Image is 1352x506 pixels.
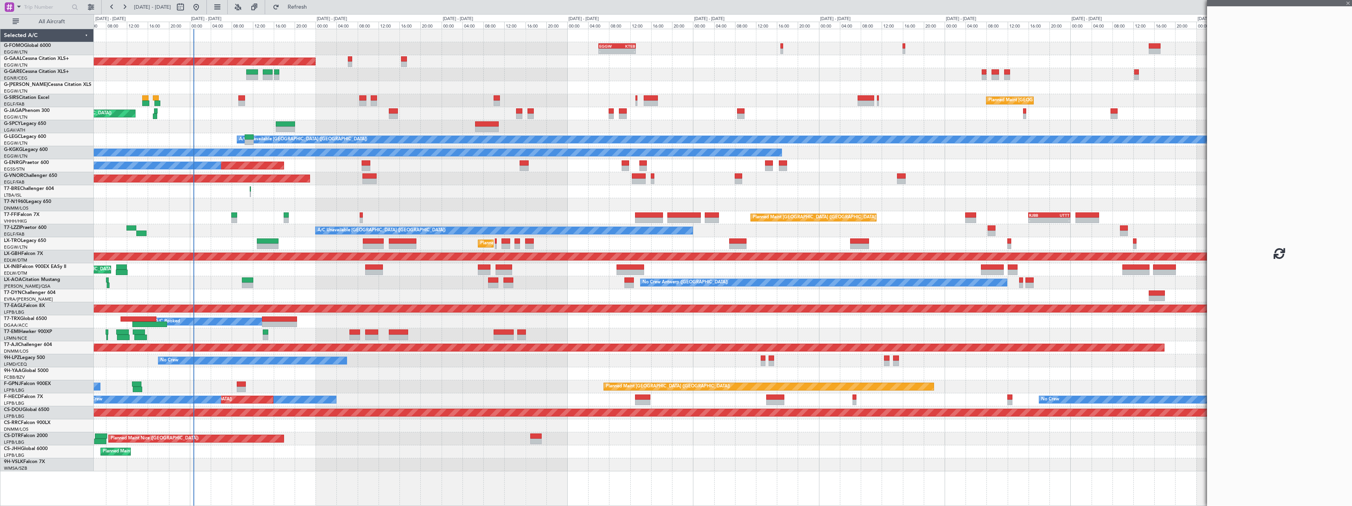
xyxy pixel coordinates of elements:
[4,394,43,399] a: F-HECDFalcon 7X
[4,459,45,464] a: 9H-VSLKFalcon 7X
[643,277,728,288] div: No Crew Antwerp ([GEOGRAPHIC_DATA])
[4,82,48,87] span: G-[PERSON_NAME]
[567,22,588,29] div: 00:00
[4,140,28,146] a: EGGW/LTN
[1008,22,1029,29] div: 12:00
[148,22,169,29] div: 16:00
[399,22,420,29] div: 16:00
[4,277,22,282] span: LX-AOA
[295,22,316,29] div: 20:00
[4,173,23,178] span: G-VNOR
[4,251,43,256] a: LX-GBHFalcon 7X
[882,22,903,29] div: 12:00
[134,4,171,11] span: [DATE] - [DATE]
[4,108,22,113] span: G-JAGA
[4,309,24,315] a: LFPB/LBG
[1072,16,1102,22] div: [DATE] - [DATE]
[798,22,819,29] div: 20:00
[753,212,877,223] div: Planned Maint [GEOGRAPHIC_DATA] ([GEOGRAPHIC_DATA])
[4,95,19,100] span: G-SIRS
[127,22,148,29] div: 12:00
[4,316,20,321] span: T7-TRX
[4,277,60,282] a: LX-AOACitation Mustang
[317,16,347,22] div: [DATE] - [DATE]
[820,16,851,22] div: [DATE] - [DATE]
[672,22,693,29] div: 20:00
[1029,218,1049,223] div: -
[4,329,52,334] a: T7-EMIHawker 900XP
[253,22,274,29] div: 12:00
[4,121,21,126] span: G-SPCY
[4,205,28,211] a: DNMM/LOS
[4,433,21,438] span: CS-DTR
[4,413,24,419] a: LFPB/LBG
[4,452,24,458] a: LFPB/LBG
[4,43,24,48] span: G-FOMO
[103,446,227,458] div: Planned Maint [GEOGRAPHIC_DATA] ([GEOGRAPHIC_DATA])
[4,433,48,438] a: CS-DTRFalcon 2000
[9,15,85,28] button: All Aircraft
[4,225,20,230] span: T7-LZZI
[4,212,18,217] span: T7-FFI
[630,22,651,29] div: 12:00
[986,22,1007,29] div: 08:00
[694,16,724,22] div: [DATE] - [DATE]
[777,22,798,29] div: 16:00
[988,95,1112,106] div: Planned Maint [GEOGRAPHIC_DATA] ([GEOGRAPHIC_DATA])
[4,374,25,380] a: FCBB/BZV
[4,244,28,250] a: EGGW/LTN
[504,22,525,29] div: 12:00
[945,22,966,29] div: 00:00
[211,22,232,29] div: 04:00
[4,69,69,74] a: G-GARECessna Citation XLS+
[599,44,617,48] div: EGGW
[4,355,20,360] span: 9H-LPZ
[4,316,47,321] a: T7-TRXGlobal 6500
[318,225,446,236] div: A/C Unavailable [GEOGRAPHIC_DATA] ([GEOGRAPHIC_DATA])
[4,160,49,165] a: G-ENRGPraetor 600
[4,368,48,373] a: 9H-YAAGlobal 5000
[4,225,46,230] a: T7-LZZIPraetor 600
[4,355,45,360] a: 9H-LPZLegacy 500
[903,22,924,29] div: 16:00
[1154,22,1175,29] div: 16:00
[4,361,27,367] a: LFMD/CEQ
[4,69,22,74] span: G-GARE
[4,446,21,451] span: CS-JHH
[840,22,861,29] div: 04:00
[4,166,25,172] a: EGSS/STN
[4,160,22,165] span: G-ENRG
[4,121,46,126] a: G-SPCYLegacy 650
[232,22,253,29] div: 08:00
[4,303,45,308] a: T7-EAGLFalcon 8X
[4,381,21,386] span: F-GPNJ
[4,283,50,289] a: [PERSON_NAME]/QSA
[756,22,777,29] div: 12:00
[4,381,51,386] a: F-GPNJFalcon 900EX
[693,22,714,29] div: 00:00
[4,459,23,464] span: 9H-VSLK
[4,400,24,406] a: LFPB/LBG
[4,199,51,204] a: T7-N1960Legacy 650
[4,329,19,334] span: T7-EMI
[85,22,106,29] div: 04:00
[155,316,180,327] div: A/C Booked
[714,22,735,29] div: 04:00
[442,22,462,29] div: 00:00
[4,394,21,399] span: F-HECD
[4,290,22,295] span: T7-DYN
[169,22,190,29] div: 20:00
[358,22,379,29] div: 08:00
[483,22,504,29] div: 08:00
[106,22,127,29] div: 08:00
[4,192,22,198] a: LTBA/ISL
[735,22,756,29] div: 08:00
[4,179,24,185] a: EGLF/FAB
[160,355,178,366] div: No Crew
[617,49,635,54] div: -
[617,44,635,48] div: KTEB
[4,264,66,269] a: LX-INBFalcon 900EX EASy II
[526,22,546,29] div: 16:00
[1196,22,1217,29] div: 00:00
[819,22,840,29] div: 00:00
